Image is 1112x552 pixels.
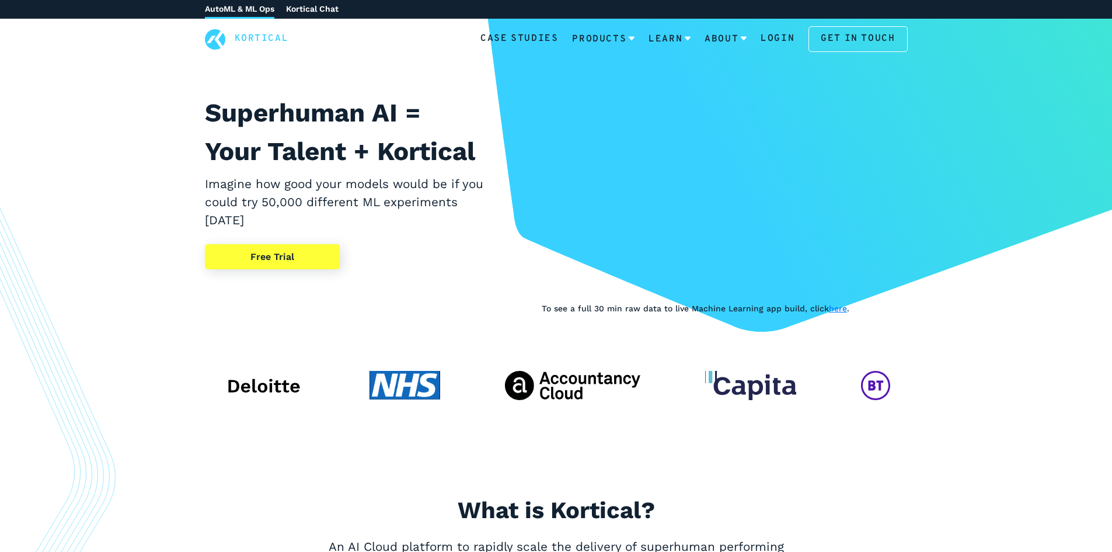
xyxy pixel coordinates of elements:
img: NHS client logo [369,371,441,400]
a: About [705,24,747,54]
iframe: YouTube video player [542,93,907,299]
p: To see a full 30 min raw data to live Machine Learning app build, click . [542,302,907,315]
a: Login [761,32,794,47]
a: Get in touch [808,26,907,52]
a: here [829,304,847,313]
img: The Accountancy Cloud client logo [505,371,641,400]
a: Learn [649,24,691,54]
h2: What is Kortical? [264,493,848,528]
img: Capita client logo [705,371,796,400]
h1: Superhuman AI = Your Talent + Kortical [205,93,486,171]
h2: Imagine how good your models would be if you could try 50,000 different ML experiments [DATE] [205,175,486,230]
a: Case Studies [480,32,558,47]
a: Products [572,24,635,54]
img: BT Global Services client logo [861,371,890,400]
a: Kortical [235,32,289,47]
img: Deloitte client logo [222,371,305,400]
a: Free Trial [205,244,340,270]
